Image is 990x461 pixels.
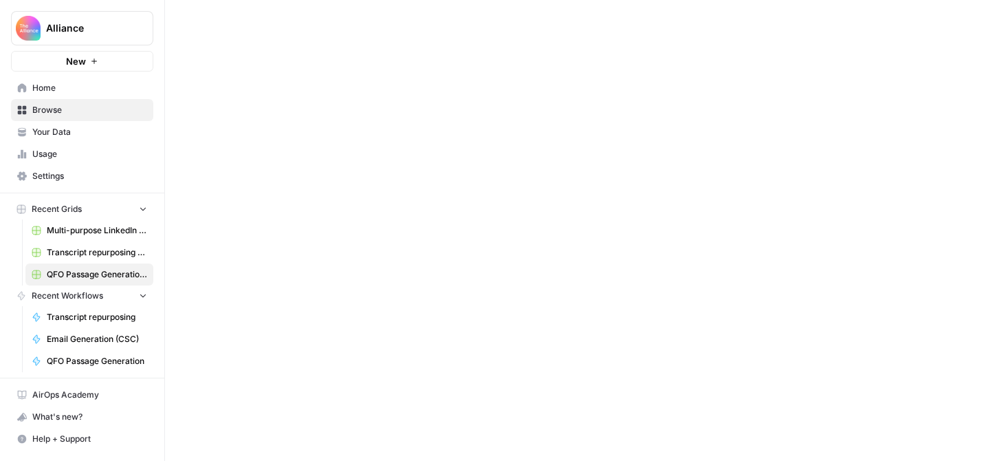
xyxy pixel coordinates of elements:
[47,333,147,345] span: Email Generation (CSC)
[25,264,153,286] a: QFO Passage Generation Grid (PMA)
[47,246,147,259] span: Transcript repurposing Grid
[32,82,147,94] span: Home
[11,11,153,45] button: Workspace: Alliance
[32,389,147,401] span: AirOps Academy
[11,199,153,219] button: Recent Grids
[11,406,153,428] button: What's new?
[47,224,147,237] span: Multi-purpose LinkedIn Workflow Grid
[25,306,153,328] a: Transcript repurposing
[11,77,153,99] a: Home
[46,21,129,35] span: Alliance
[32,126,147,138] span: Your Data
[25,328,153,350] a: Email Generation (CSC)
[47,355,147,367] span: QFO Passage Generation
[32,170,147,182] span: Settings
[11,121,153,143] a: Your Data
[12,407,153,427] div: What's new?
[16,16,41,41] img: Alliance Logo
[11,99,153,121] a: Browse
[11,428,153,450] button: Help + Support
[25,219,153,242] a: Multi-purpose LinkedIn Workflow Grid
[32,203,82,215] span: Recent Grids
[11,286,153,306] button: Recent Workflows
[32,104,147,116] span: Browse
[66,54,86,68] span: New
[32,148,147,160] span: Usage
[32,290,103,302] span: Recent Workflows
[11,51,153,72] button: New
[25,242,153,264] a: Transcript repurposing Grid
[11,165,153,187] a: Settings
[11,384,153,406] a: AirOps Academy
[47,268,147,281] span: QFO Passage Generation Grid (PMA)
[11,143,153,165] a: Usage
[47,311,147,323] span: Transcript repurposing
[25,350,153,372] a: QFO Passage Generation
[32,433,147,445] span: Help + Support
